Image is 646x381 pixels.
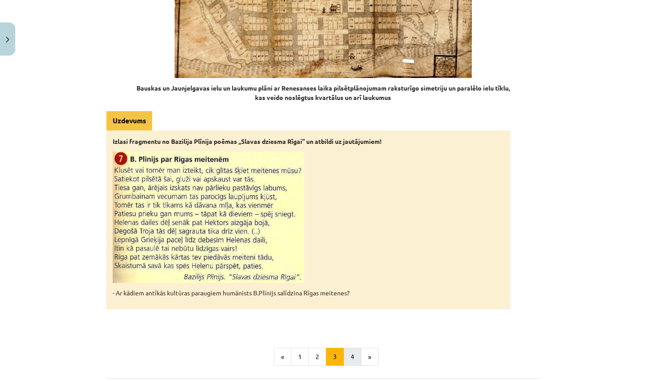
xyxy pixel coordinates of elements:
p: - Ar kādiem antīkās kultūras paraugiem humānists B.Plīnijs salīdzina Rīgas meitenes? [113,288,504,298]
button: 4 [343,348,361,366]
button: 1 [291,348,309,366]
button: » [361,348,378,366]
button: « [274,348,291,366]
div: Uzdevums [106,111,152,130]
b: Bauskas un Jaunjelgavas ielu un laukumu plāni ar Renesanses laika pilsētplānojumam raksturīgo sim... [136,84,510,101]
nav: Page navigation example [106,348,540,366]
button: 2 [308,348,326,366]
img: icon-close-lesson-0947bae3869378f0d4975bcd49f059093ad1ed9edebbc8119c70593378902aed.svg [6,37,9,43]
button: 3 [326,348,344,366]
img: Fotogrāfija [113,152,304,283]
strong: Izlasi fragmentu no Bazilija Plīnija poēmas „Slavas dziesma Rīgai” un atbildi uz jautājumiem! [113,137,382,145]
